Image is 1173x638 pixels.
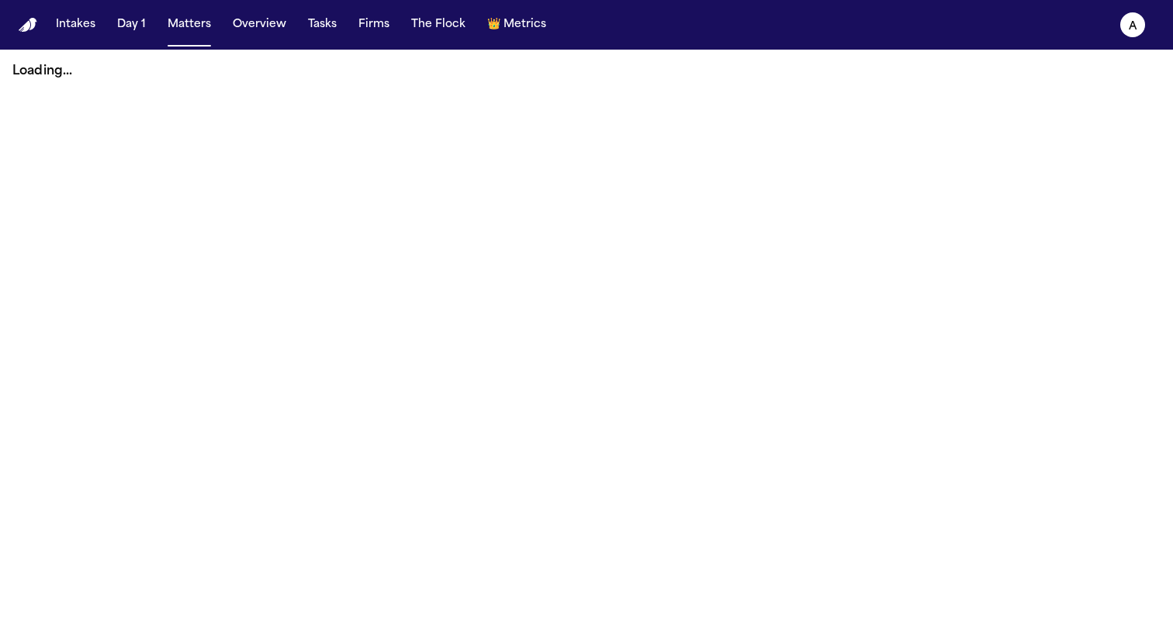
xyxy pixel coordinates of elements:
span: Metrics [503,17,546,33]
p: Loading... [12,62,1161,81]
span: crown [487,17,500,33]
button: crownMetrics [481,11,552,39]
button: Overview [227,11,292,39]
button: Matters [161,11,217,39]
button: Firms [352,11,396,39]
img: Finch Logo [19,18,37,33]
text: a [1129,21,1137,32]
button: Tasks [302,11,343,39]
button: Intakes [50,11,102,39]
a: Home [19,18,37,33]
button: Day 1 [111,11,152,39]
button: The Flock [405,11,472,39]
